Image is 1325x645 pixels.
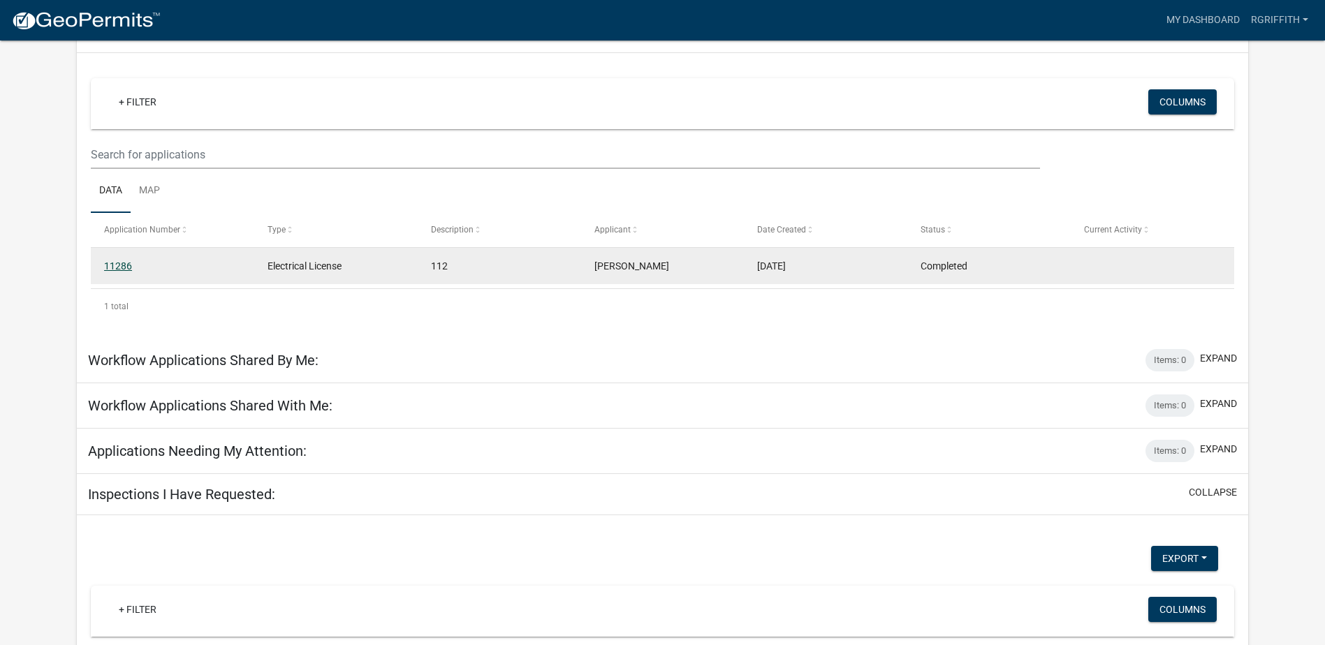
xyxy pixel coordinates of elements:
button: Columns [1148,597,1217,622]
datatable-header-cell: Status [907,213,1071,246]
div: Items: 0 [1145,440,1194,462]
a: My Dashboard [1161,7,1245,34]
datatable-header-cell: Type [254,213,418,246]
span: 112 [431,260,448,272]
span: Electrical License [268,260,342,272]
a: Map [131,169,168,214]
a: + Filter [108,597,168,622]
a: RGriffith [1245,7,1314,34]
span: Current Activity [1084,225,1142,235]
button: expand [1200,351,1237,366]
button: expand [1200,396,1237,411]
h5: Applications Needing My Attention: [88,443,307,459]
button: collapse [1189,485,1237,500]
datatable-header-cell: Description [418,213,581,246]
span: Type [268,225,286,235]
h5: Workflow Applications Shared By Me: [88,352,319,369]
div: Items: 0 [1145,394,1194,417]
a: 11286 [104,260,132,272]
div: Items: 0 [1145,349,1194,371]
span: Completed [921,260,967,272]
span: 04/30/2025 [757,260,786,272]
div: collapse [77,53,1248,338]
button: expand [1200,442,1237,457]
h5: Workflow Applications Shared With Me: [88,397,332,414]
span: Rob Griffith [594,260,669,272]
a: Data [91,169,131,214]
a: + Filter [108,89,168,114]
span: Applicant [594,225,631,235]
div: 1 total [91,289,1234,324]
span: Date Created [757,225,806,235]
datatable-header-cell: Application Number [91,213,254,246]
span: Status [921,225,945,235]
datatable-header-cell: Current Activity [1071,213,1234,246]
button: Columns [1148,89,1217,114]
datatable-header-cell: Date Created [744,213,907,246]
h5: Inspections I Have Requested: [88,486,275,503]
span: Application Number [104,225,180,235]
span: Description [431,225,474,235]
button: Export [1151,546,1218,571]
input: Search for applications [91,140,1040,169]
datatable-header-cell: Applicant [580,213,744,246]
